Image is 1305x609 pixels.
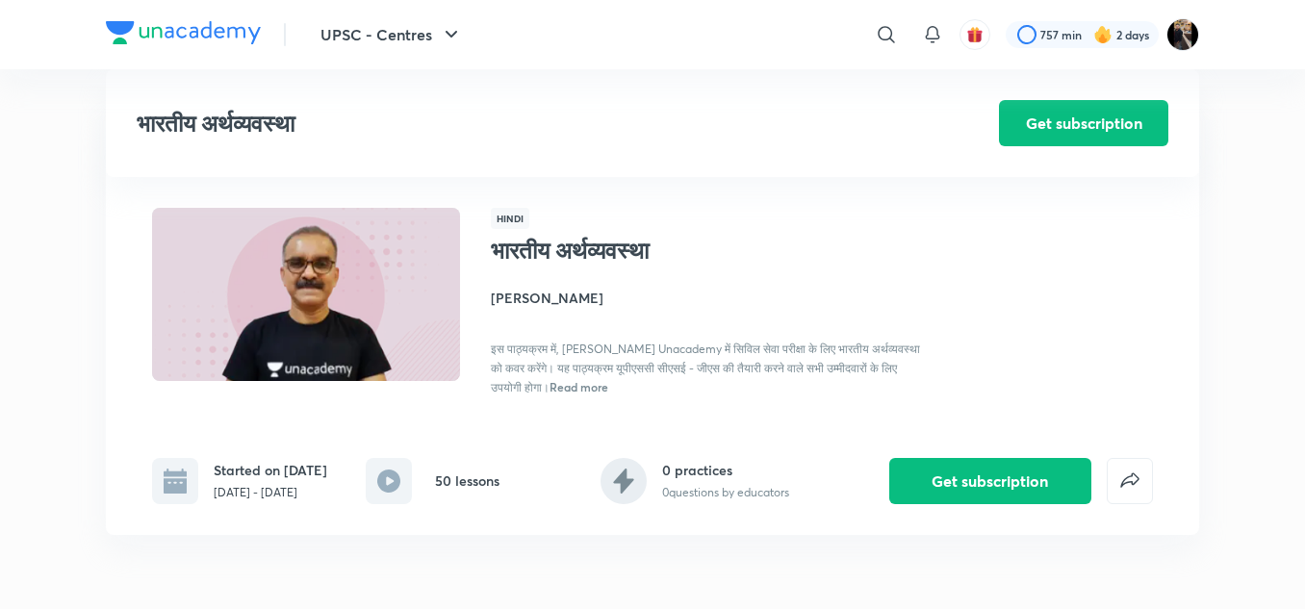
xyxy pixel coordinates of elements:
[662,460,789,480] h6: 0 practices
[491,288,922,308] h4: [PERSON_NAME]
[889,458,1091,504] button: Get subscription
[1107,458,1153,504] button: false
[309,15,474,54] button: UPSC - Centres
[106,21,261,49] a: Company Logo
[106,21,261,44] img: Company Logo
[960,19,990,50] button: avatar
[491,237,806,265] h1: भारतीय अर्थव्यवस्था
[214,460,327,480] h6: Started on [DATE]
[1093,25,1113,44] img: streak
[1166,18,1199,51] img: amit tripathi
[435,470,499,491] h6: 50 lessons
[966,26,984,43] img: avatar
[662,484,789,501] p: 0 questions by educators
[999,100,1168,146] button: Get subscription
[491,342,920,394] span: इस पाठ्यक्रम में, [PERSON_NAME] Unacademy में सिविल सेवा परीक्षा के लिए भारतीय अर्थव्यवस्था को कव...
[491,208,529,229] span: Hindi
[137,110,890,138] h3: भारतीय अर्थव्यवस्था
[550,379,608,394] span: Read more
[214,484,327,501] p: [DATE] - [DATE]
[149,206,463,383] img: Thumbnail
